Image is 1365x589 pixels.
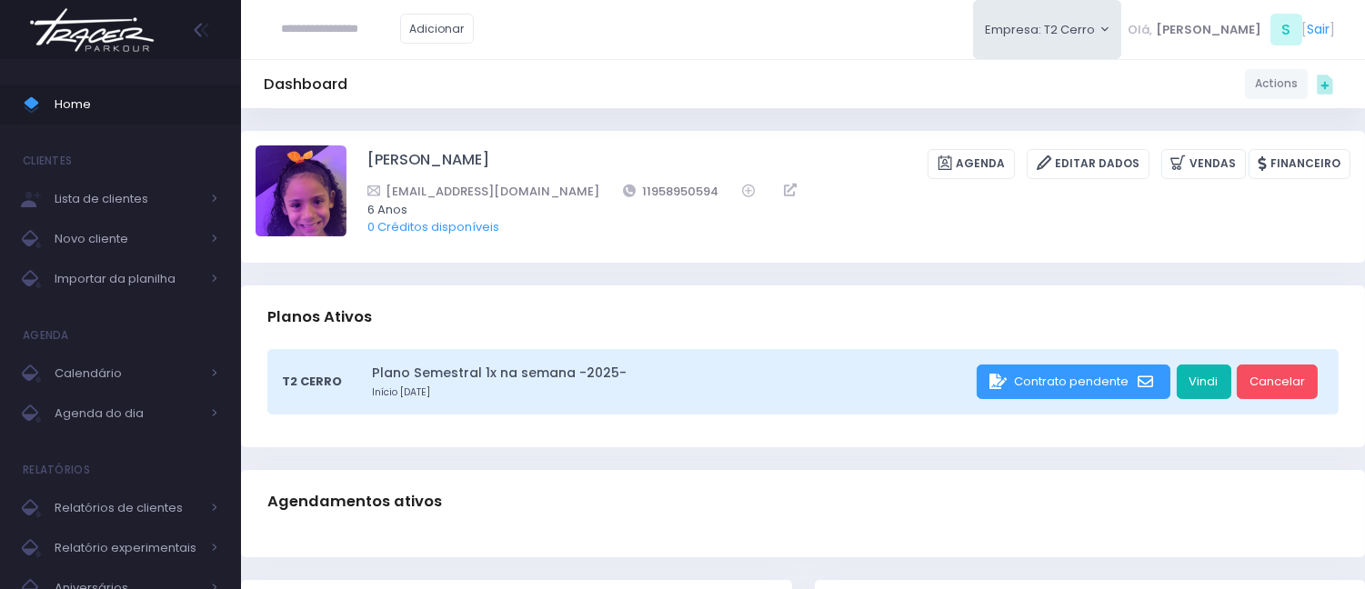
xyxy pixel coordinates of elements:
[283,373,343,391] span: T2 Cerro
[23,143,72,179] h4: Clientes
[256,145,346,236] img: Mariana Bernardino da Freiria
[55,187,200,211] span: Lista de clientes
[1027,149,1149,179] a: Editar Dados
[1014,373,1129,390] span: Contrato pendente
[55,227,200,251] span: Novo cliente
[55,536,200,560] span: Relatório experimentais
[1121,9,1342,50] div: [ ]
[367,149,489,179] a: [PERSON_NAME]
[1156,21,1261,39] span: [PERSON_NAME]
[23,317,69,354] h4: Agenda
[55,362,200,385] span: Calendário
[624,182,719,201] a: 11958950594
[1270,14,1302,45] span: S
[400,14,475,44] a: Adicionar
[1249,149,1350,179] a: Financeiro
[367,182,600,201] a: [EMAIL_ADDRESS][DOMAIN_NAME]
[372,364,971,383] a: Plano Semestral 1x na semana -2025-
[55,496,200,520] span: Relatórios de clientes
[1177,364,1231,399] a: Vindi
[1161,149,1246,179] a: Vendas
[23,452,90,488] h4: Relatórios
[367,218,499,235] a: 0 Créditos disponíveis
[1237,364,1318,399] a: Cancelar
[55,93,218,116] span: Home
[267,475,442,527] h3: Agendamentos ativos
[264,75,347,94] h5: Dashboard
[372,385,971,400] small: Início [DATE]
[1129,21,1153,39] span: Olá,
[1308,20,1330,39] a: Sair
[55,402,200,425] span: Agenda do dia
[928,149,1015,179] a: Agenda
[1245,69,1308,99] a: Actions
[55,267,200,291] span: Importar da planilha
[367,201,1327,219] span: 6 Anos
[267,291,372,343] h3: Planos Ativos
